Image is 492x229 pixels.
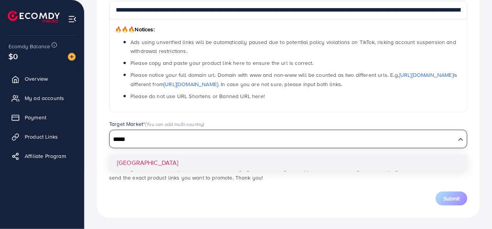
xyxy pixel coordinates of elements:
[25,152,66,160] span: Affiliate Program
[25,94,64,102] span: My ad accounts
[130,71,457,88] span: Please notice your full domain url. Domain with www and non-www will be counted as two different ...
[8,11,60,23] img: logo
[130,38,456,55] span: Ads using unverified links will be automatically paused due to potential policy violations on Tik...
[164,80,218,88] a: [URL][DOMAIN_NAME]
[459,194,486,223] iframe: Chat
[443,195,460,202] span: Submit
[68,53,76,61] img: image
[115,25,155,33] span: Notices:
[6,148,78,164] a: Affiliate Program
[25,114,46,121] span: Payment
[25,133,58,141] span: Product Links
[6,129,78,144] a: Product Links
[130,92,265,100] span: Please do not use URL Shortens or Banned URL here!
[25,75,48,83] span: Overview
[109,130,467,148] div: Search for option
[6,71,78,87] a: Overview
[110,134,455,146] input: Search for option
[6,110,78,125] a: Payment
[109,154,467,171] li: [GEOGRAPHIC_DATA]
[109,164,467,182] p: *Note: If you use unverified product links, the Ecomdy system will notify the support team to rev...
[115,25,135,33] span: 🔥🔥🔥
[436,192,467,205] button: Submit
[145,120,204,127] span: (You can add multi-country)
[399,71,453,79] a: [URL][DOMAIN_NAME]
[6,90,78,106] a: My ad accounts
[130,59,314,67] span: Please copy and paste your product link here to ensure the url is correct.
[7,51,19,61] span: $0
[8,42,50,50] span: Ecomdy Balance
[68,15,77,24] img: menu
[109,120,205,128] label: Target Market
